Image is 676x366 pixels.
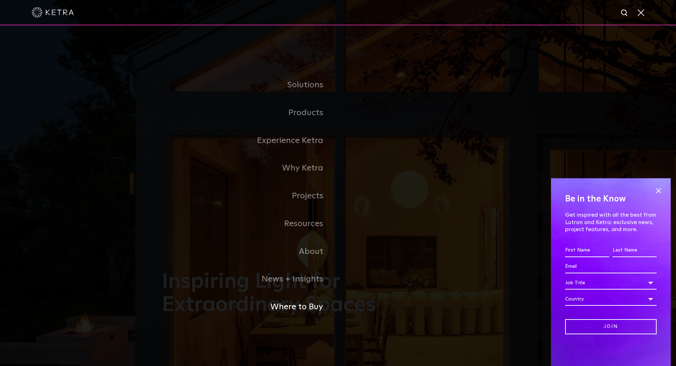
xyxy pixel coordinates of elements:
a: Experience Ketra [162,127,338,155]
input: First Name [565,244,609,257]
img: search icon [620,9,629,18]
img: ketra-logo-2019-white [32,7,74,18]
input: Email [565,260,657,273]
a: About [162,238,338,266]
a: Solutions [162,71,338,99]
input: Join [565,319,657,334]
p: Get inspired with all the best from Lutron and Ketra: exclusive news, project features, and more. [565,211,657,233]
a: Projects [162,182,338,210]
a: Products [162,99,338,127]
a: Why Ketra [162,154,338,182]
div: Navigation Menu [162,71,514,321]
h4: Be in the Know [565,192,657,206]
a: Resources [162,210,338,238]
div: Job Title [565,276,657,290]
a: Where to Buy [162,293,338,321]
input: Last Name [613,244,657,257]
a: News + Insights [162,265,338,293]
div: Country [565,292,657,306]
